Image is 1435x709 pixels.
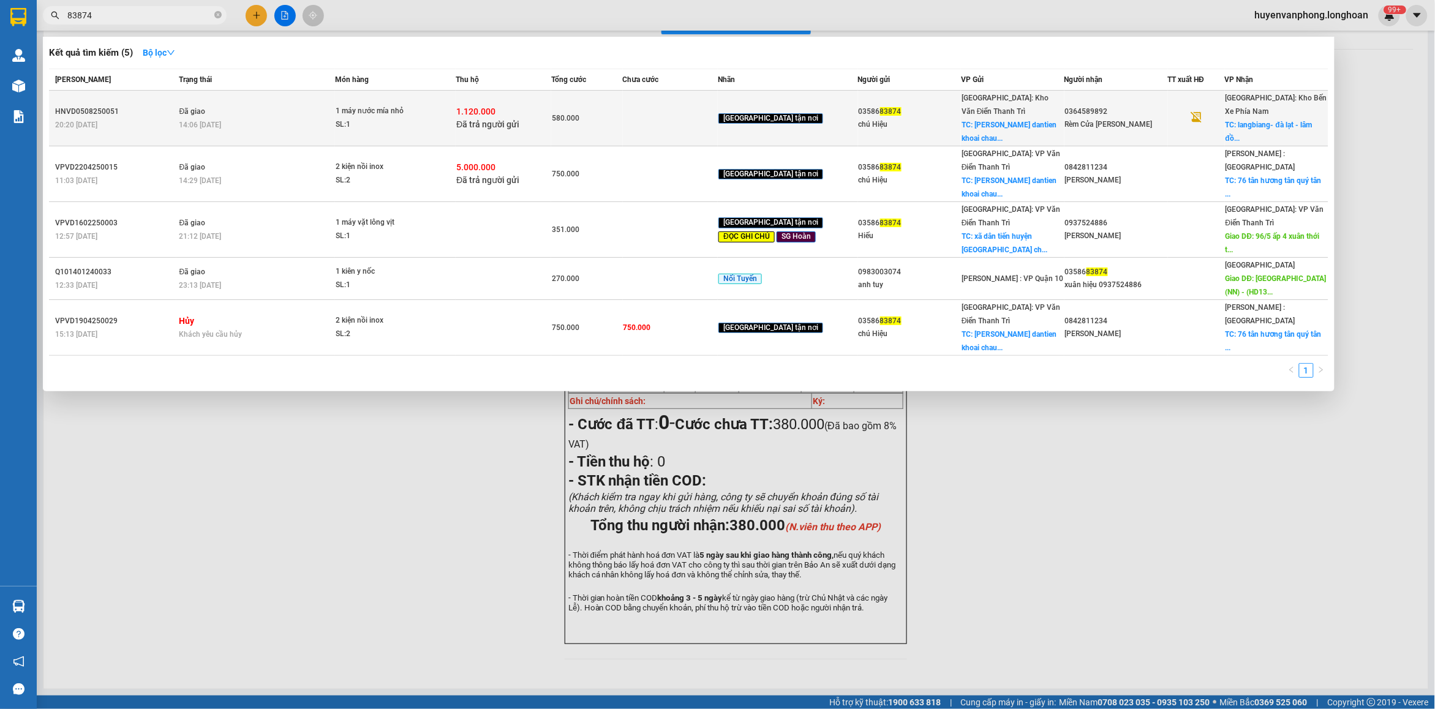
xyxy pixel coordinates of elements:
[55,330,97,339] span: 15:13 [DATE]
[143,48,175,58] strong: Bộ lọc
[718,113,823,124] span: [GEOGRAPHIC_DATA] tận nơi
[336,174,427,187] div: SL: 2
[1065,315,1167,328] div: 0842811234
[456,175,519,185] span: Đã trả người gửi
[12,110,25,123] img: solution-icon
[859,105,961,118] div: 03586
[336,118,427,132] div: SL: 1
[51,11,59,20] span: search
[859,118,961,131] div: chú Hiệu
[1065,174,1167,187] div: [PERSON_NAME]
[55,281,97,290] span: 12:33 [DATE]
[55,75,111,84] span: [PERSON_NAME]
[858,75,891,84] span: Người gửi
[962,94,1049,116] span: [GEOGRAPHIC_DATA]: Kho Văn Điển Thanh Trì
[55,315,176,328] div: VPVD1904250029
[179,316,195,326] strong: Hủy
[1065,118,1167,131] div: Rèm Cửa [PERSON_NAME]
[1065,266,1167,279] div: 03586
[1288,366,1295,373] span: left
[179,163,206,171] span: Đã giao
[1226,303,1295,325] span: [PERSON_NAME] : [GEOGRAPHIC_DATA]
[1064,75,1103,84] span: Người nhận
[167,48,175,57] span: down
[179,75,213,84] span: Trạng thái
[179,176,222,185] span: 14:29 [DATE]
[552,114,579,122] span: 580.000
[1226,205,1324,227] span: [GEOGRAPHIC_DATA]: VP Văn Điển Thanh Trì
[335,75,369,84] span: Món hàng
[179,121,222,129] span: 14:06 [DATE]
[962,303,1060,325] span: [GEOGRAPHIC_DATA]: VP Văn Điển Thanh Trì
[718,274,762,285] span: Nối Tuyến
[962,232,1047,254] span: TC: xã dân tiến huyện [GEOGRAPHIC_DATA] ch...
[214,11,222,18] span: close-circle
[1168,75,1205,84] span: TT xuất HĐ
[1065,161,1167,174] div: 0842811234
[777,231,816,242] span: SG Hoàn
[859,230,961,242] div: Hiếu
[880,219,902,227] span: 83874
[1226,149,1295,171] span: [PERSON_NAME] : [GEOGRAPHIC_DATA]
[1317,366,1325,373] span: right
[336,216,427,230] div: 1 máy vặt lông vịt
[55,232,97,241] span: 12:57 [DATE]
[1065,328,1167,340] div: [PERSON_NAME]
[336,265,427,279] div: 1 kiên y nốc
[1226,232,1320,254] span: Giao DĐ: 96/5 ấp 4 xuân thới t...
[12,600,25,613] img: warehouse-icon
[962,149,1060,171] span: [GEOGRAPHIC_DATA]: VP Văn Điển Thanh Trì
[1065,217,1167,230] div: 0937524886
[214,10,222,21] span: close-circle
[962,121,1056,143] span: TC: [PERSON_NAME] dantien khoai chau...
[1299,363,1314,378] li: 1
[49,47,133,59] h3: Kết quả tìm kiếm ( 5 )
[718,323,823,334] span: [GEOGRAPHIC_DATA] tận nơi
[336,328,427,341] div: SL: 2
[12,80,25,92] img: warehouse-icon
[179,281,222,290] span: 23:13 [DATE]
[336,160,427,174] div: 2 kiện nồi inox
[718,75,735,84] span: Nhãn
[1284,363,1299,378] li: Previous Page
[179,330,243,339] span: Khách yêu cầu hủy
[13,683,24,695] span: message
[179,268,206,276] span: Đã giao
[1314,363,1328,378] button: right
[1226,330,1322,352] span: TC: 76 tân hương tân quý tân ...
[880,107,902,116] span: 83874
[55,217,176,230] div: VPVD1602250003
[67,9,212,22] input: Tìm tên, số ĐT hoặc mã đơn
[623,323,651,332] span: 750.000
[55,176,97,185] span: 11:03 [DATE]
[133,43,185,62] button: Bộ lọcdown
[1065,279,1167,291] div: xuân hiệu 0937524886
[962,205,1060,227] span: [GEOGRAPHIC_DATA]: VP Văn Điển Thanh Trì
[55,161,176,174] div: VPVD2204250015
[1065,105,1167,118] div: 0364589892
[1226,176,1322,198] span: TC: 76 tân hương tân quý tân ...
[1226,94,1327,116] span: [GEOGRAPHIC_DATA]: Kho Bến Xe Phía Nam
[859,266,961,279] div: 0983003074
[1226,261,1295,269] span: [GEOGRAPHIC_DATA]
[1065,230,1167,242] div: [PERSON_NAME]
[336,105,427,118] div: 1 máy nước mía nhỏ
[552,274,579,283] span: 270.000
[718,231,775,242] span: ĐỌC GHI CHÚ
[552,323,579,332] span: 750.000
[1284,363,1299,378] button: left
[179,107,206,116] span: Đã giao
[552,225,579,234] span: 351.000
[336,314,427,328] div: 2 kiện nồi inox
[336,279,427,292] div: SL: 1
[859,279,961,291] div: anh tuy
[859,161,961,174] div: 03586
[1226,274,1327,296] span: Giao DĐ: [GEOGRAPHIC_DATA] (NN) - (HD13...
[456,119,519,129] span: Đã trả người gửi
[456,162,495,172] span: 5.000.000
[962,274,1063,283] span: [PERSON_NAME] : VP Quận 10
[1087,268,1108,276] span: 83874
[859,217,961,230] div: 03586
[880,163,902,171] span: 83874
[880,317,902,325] span: 83874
